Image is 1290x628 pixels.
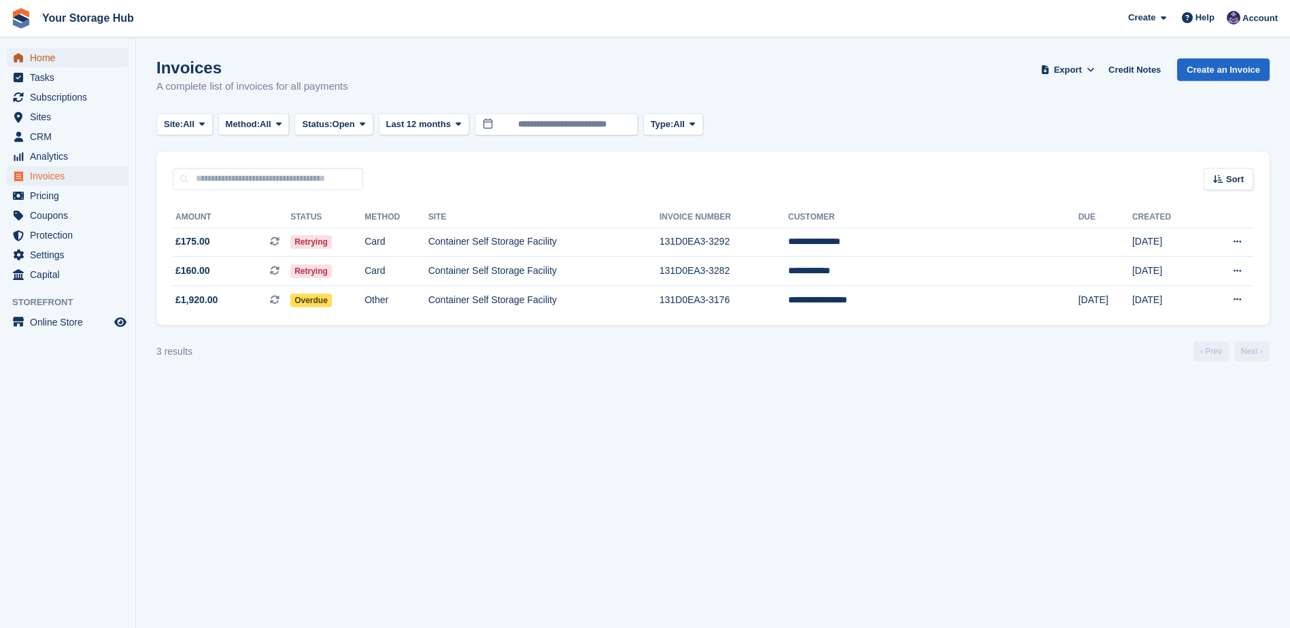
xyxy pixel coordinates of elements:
[1128,11,1155,24] span: Create
[173,207,290,228] th: Amount
[226,118,260,131] span: Method:
[218,114,290,136] button: Method: All
[643,114,703,136] button: Type: All
[7,167,129,186] a: menu
[30,48,112,67] span: Home
[7,245,129,264] a: menu
[1193,341,1229,362] a: Previous
[673,118,685,131] span: All
[30,245,112,264] span: Settings
[660,207,788,228] th: Invoice Number
[364,257,428,286] td: Card
[12,296,135,309] span: Storefront
[333,118,355,131] span: Open
[428,257,660,286] td: Container Self Storage Facility
[30,186,112,205] span: Pricing
[30,265,112,284] span: Capital
[7,127,129,146] a: menu
[379,114,469,136] button: Last 12 months
[1079,285,1132,314] td: [DATE]
[175,293,218,307] span: £1,920.00
[11,8,31,29] img: stora-icon-8386f47178a22dfd0bd8f6a31ec36ba5ce8667c1dd55bd0f319d3a0aa187defe.svg
[7,186,129,205] a: menu
[37,7,139,29] a: Your Storage Hub
[260,118,271,131] span: All
[1079,207,1132,228] th: Due
[30,88,112,107] span: Subscriptions
[1234,341,1270,362] a: Next
[7,147,129,166] a: menu
[1242,12,1278,25] span: Account
[30,147,112,166] span: Analytics
[290,294,332,307] span: Overdue
[386,118,451,131] span: Last 12 months
[30,206,112,225] span: Coupons
[156,58,348,77] h1: Invoices
[660,257,788,286] td: 131D0EA3-3282
[7,226,129,245] a: menu
[30,107,112,126] span: Sites
[7,313,129,332] a: menu
[175,234,210,249] span: £175.00
[428,228,660,257] td: Container Self Storage Facility
[7,48,129,67] a: menu
[156,345,192,359] div: 3 results
[30,167,112,186] span: Invoices
[1132,285,1202,314] td: [DATE]
[30,226,112,245] span: Protection
[1177,58,1270,81] a: Create an Invoice
[428,207,660,228] th: Site
[156,114,213,136] button: Site: All
[290,264,332,278] span: Retrying
[660,228,788,257] td: 131D0EA3-3292
[7,107,129,126] a: menu
[788,207,1079,228] th: Customer
[30,127,112,146] span: CRM
[302,118,332,131] span: Status:
[164,118,183,131] span: Site:
[1226,173,1244,186] span: Sort
[112,314,129,330] a: Preview store
[1195,11,1215,24] span: Help
[1227,11,1240,24] img: Liam Beddard
[1132,228,1202,257] td: [DATE]
[30,68,112,87] span: Tasks
[156,79,348,94] p: A complete list of invoices for all payments
[7,265,129,284] a: menu
[7,88,129,107] a: menu
[175,264,210,278] span: £160.00
[1103,58,1166,81] a: Credit Notes
[7,68,129,87] a: menu
[1132,207,1202,228] th: Created
[660,285,788,314] td: 131D0EA3-3176
[290,235,332,249] span: Retrying
[1038,58,1098,81] button: Export
[364,228,428,257] td: Card
[294,114,373,136] button: Status: Open
[183,118,194,131] span: All
[364,207,428,228] th: Method
[651,118,674,131] span: Type:
[1054,63,1082,77] span: Export
[1132,257,1202,286] td: [DATE]
[364,285,428,314] td: Other
[30,313,112,332] span: Online Store
[428,285,660,314] td: Container Self Storage Facility
[290,207,364,228] th: Status
[1191,341,1272,362] nav: Page
[7,206,129,225] a: menu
